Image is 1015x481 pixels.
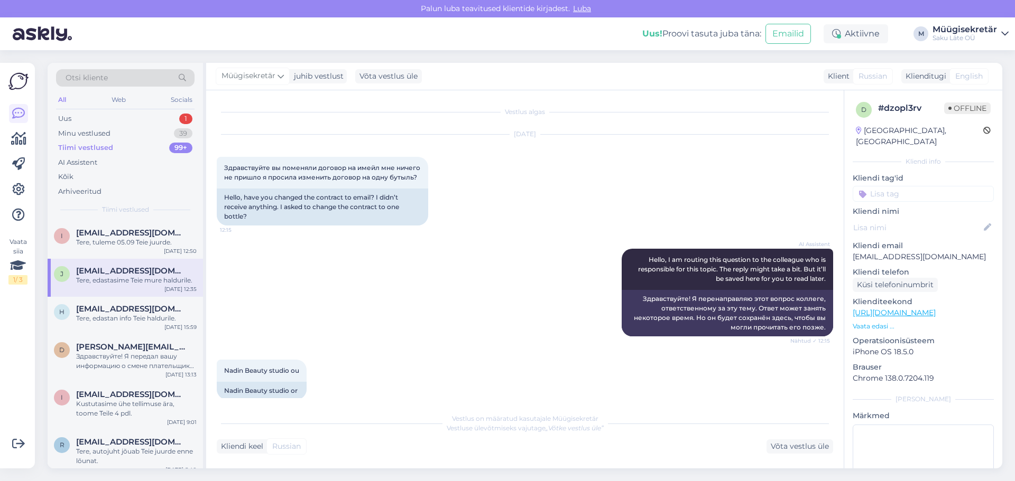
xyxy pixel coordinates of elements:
div: Web [109,93,128,107]
div: juhib vestlust [290,71,344,82]
div: 1 [179,114,192,124]
span: Nadin Beauty studio ou [224,366,299,374]
span: Russian [272,441,301,452]
p: Chrome 138.0.7204.119 [853,373,994,384]
p: Kliendi telefon [853,267,994,278]
span: d [861,106,866,114]
span: r [60,441,64,449]
div: 1 / 3 [8,275,27,285]
div: Klient [824,71,850,82]
span: i [61,393,63,401]
div: M [914,26,928,41]
div: [DATE] 9:01 [167,418,197,426]
p: Märkmed [853,410,994,421]
span: 12:15 [220,226,260,234]
div: Tere, edastasime Teie mure haldurile. [76,276,197,285]
div: Arhiveeritud [58,186,101,197]
div: Hello, have you changed the contract to email? I didn’t receive anything. I asked to change the c... [217,188,428,225]
div: Kustutasime ühe tellimuse ära, toome Teile 4 pdl. [76,399,197,418]
div: Kliendi keel [217,441,263,452]
div: [PERSON_NAME] [853,394,994,404]
span: Hello, I am routing this question to the colleague who is responsible for this topic. The reply m... [638,256,827,282]
div: [DATE] 15:59 [164,323,197,331]
div: Kõik [58,172,73,182]
span: AI Assistent [790,240,830,248]
span: j [60,270,63,278]
p: Kliendi tag'id [853,173,994,184]
span: d [59,346,64,354]
a: [URL][DOMAIN_NAME] [853,308,936,317]
p: Kliendi nimi [853,206,994,217]
div: Võta vestlus üle [767,439,833,454]
span: Vestlus on määratud kasutajale Müügisekretär [452,414,598,422]
div: Aktiivne [824,24,888,43]
button: Emailid [765,24,811,44]
span: raido@lakrito.ee [76,437,186,447]
span: info@itk.ee [76,390,186,399]
b: Uus! [642,29,662,39]
div: Nadin Beauty studio or [217,382,307,400]
div: [DATE] 12:35 [164,285,197,293]
div: Võta vestlus üle [355,69,422,83]
span: Otsi kliente [66,72,108,83]
p: Klienditeekond [853,296,994,307]
img: Askly Logo [8,71,29,91]
a: MüügisekretärSaku Läte OÜ [933,25,1009,42]
div: Müügisekretär [933,25,997,34]
p: iPhone OS 18.5.0 [853,346,994,357]
div: 99+ [169,143,192,153]
input: Lisa tag [853,186,994,202]
span: Nähtud ✓ 12:15 [790,337,830,345]
p: Vaata edasi ... [853,322,994,331]
span: Offline [944,102,991,114]
span: Luba [570,4,594,13]
div: Küsi telefoninumbrit [853,278,938,292]
p: Kliendi email [853,240,994,251]
div: Socials [169,93,195,107]
div: [DATE] [217,129,833,139]
span: Vestluse ülevõtmiseks vajutage [447,424,604,432]
span: ivari.ilusk@tariston.ee [76,228,186,238]
p: Operatsioonisüsteem [853,335,994,346]
div: 39 [174,128,192,139]
div: All [56,93,68,107]
div: Tiimi vestlused [58,143,113,153]
div: AI Assistent [58,157,97,168]
div: Tere, tuleme 05.09 Teie juurde. [76,238,197,247]
div: Kliendi info [853,157,994,166]
div: [DATE] 13:13 [165,371,197,379]
span: juuksur@bk.ru [76,266,186,276]
span: Müügisekretär [222,70,275,82]
div: Klienditugi [901,71,946,82]
p: Brauser [853,362,994,373]
div: Здравствуйте! Я перенаправляю этот вопрос коллеге, ответственному за эту тему. Ответ может занять... [622,290,833,336]
div: Minu vestlused [58,128,110,139]
span: i [61,232,63,240]
input: Lisa nimi [853,222,982,233]
div: Здравствуйте! Я передал вашу информацию о смене плательщика по договору № 36758 соответствующему ... [76,352,197,371]
i: „Võtke vestlus üle” [546,424,604,432]
div: Saku Läte OÜ [933,34,997,42]
div: Proovi tasuta juba täna: [642,27,761,40]
div: Uus [58,114,71,124]
div: Tere, edastan info Teie haldurile. [76,314,197,323]
span: dmitri@fra-ber.ee [76,342,186,352]
div: Tere, autojuht jõuab Teie juurde enne lõunat. [76,447,197,466]
span: Russian [859,71,887,82]
div: Vaata siia [8,237,27,285]
div: [DATE] 12:50 [164,247,197,255]
div: # dzopl3rv [878,102,944,115]
div: [DATE] 8:40 [165,466,197,474]
span: h [59,308,64,316]
div: Vestlus algas [217,107,833,117]
p: [EMAIL_ADDRESS][DOMAIN_NAME] [853,251,994,262]
span: heli.siimson@sca.com [76,304,186,314]
span: Здравствуйте вы поменяли договор на имейл мне ничего не пришло я просила изменить договор на одну... [224,164,422,181]
div: [GEOGRAPHIC_DATA], [GEOGRAPHIC_DATA] [856,125,983,147]
span: English [955,71,983,82]
span: Tiimi vestlused [102,205,149,214]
